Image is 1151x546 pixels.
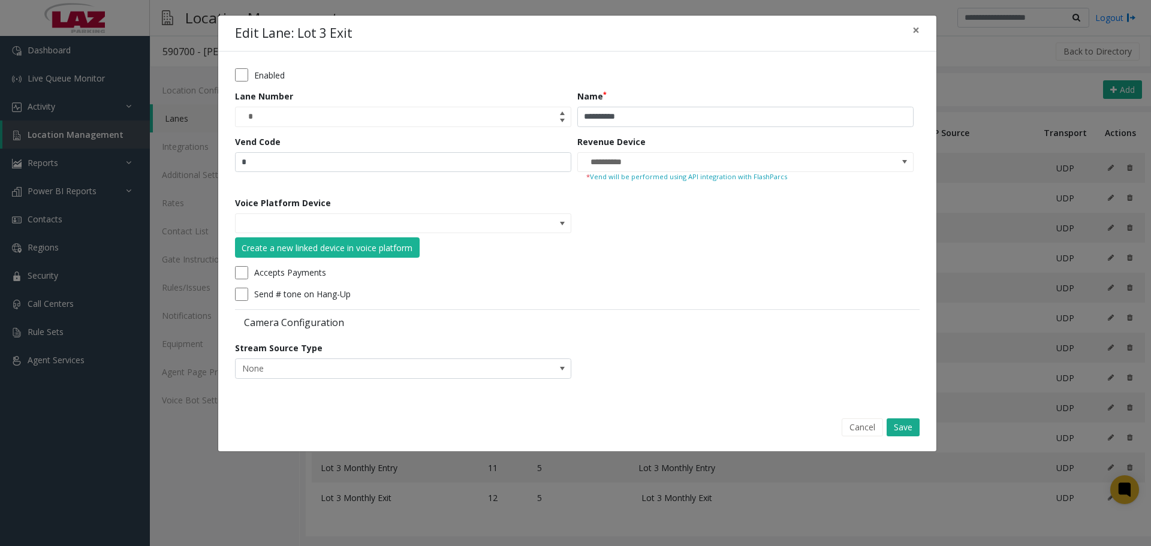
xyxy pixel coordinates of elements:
[236,359,504,378] span: None
[912,22,920,38] span: ×
[242,242,412,254] div: Create a new linked device in voice platform
[842,418,883,436] button: Cancel
[887,418,920,436] button: Save
[235,342,323,354] label: Stream Source Type
[904,16,928,45] button: Close
[235,90,293,102] label: Lane Number
[586,172,905,182] small: Vend will be performed using API integration with FlashParcs
[235,197,331,209] label: Voice Platform Device
[235,135,281,148] label: Vend Code
[235,24,352,43] h4: Edit Lane: Lot 3 Exit
[554,117,571,126] span: Decrease value
[577,135,646,148] label: Revenue Device
[577,90,607,102] label: Name
[254,69,285,82] label: Enabled
[554,107,571,117] span: Increase value
[254,266,326,279] label: Accepts Payments
[236,214,504,233] input: NO DATA FOUND
[235,237,420,258] button: Create a new linked device in voice platform
[254,288,351,300] label: Send # tone on Hang-Up
[235,316,574,329] label: Camera Configuration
